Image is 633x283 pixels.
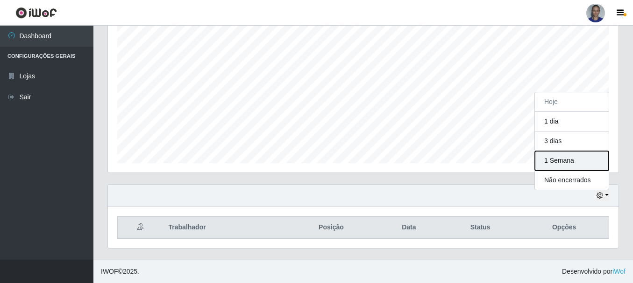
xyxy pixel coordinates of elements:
th: Status [441,217,519,239]
span: © 2025 . [101,267,139,276]
button: 3 dias [535,131,609,151]
button: 1 Semana [535,151,609,171]
th: Posição [285,217,377,239]
button: Não encerrados [535,171,609,190]
th: Opções [519,217,609,239]
th: Trabalhador [163,217,285,239]
button: Hoje [535,92,609,112]
button: 1 dia [535,112,609,131]
img: CoreUI Logo [15,7,57,19]
th: Data [377,217,441,239]
span: Desenvolvido por [562,267,626,276]
a: iWof [612,268,626,275]
span: IWOF [101,268,118,275]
